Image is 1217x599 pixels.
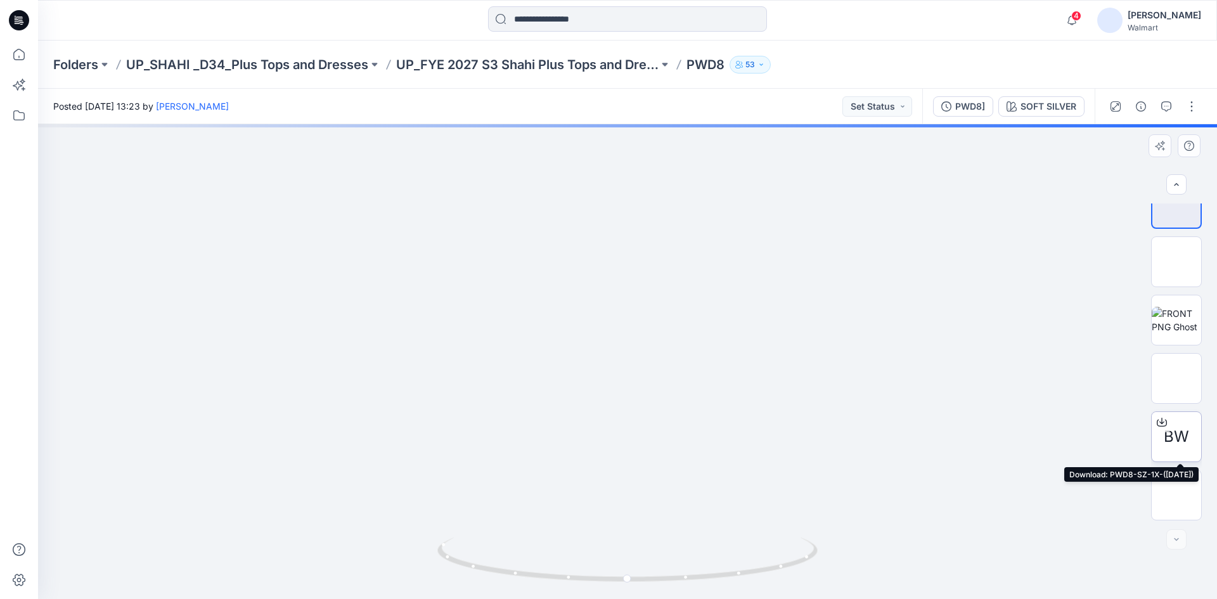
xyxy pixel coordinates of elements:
a: [PERSON_NAME] [156,101,229,112]
div: PWD8] [955,100,985,113]
button: Details [1131,96,1151,117]
div: Walmart [1128,23,1201,32]
p: PWD8 [686,56,724,74]
a: UP_SHAHI _D34_Plus Tops and Dresses [126,56,368,74]
div: SOFT SILVER [1021,100,1076,113]
span: 4 [1071,11,1081,21]
div: [PERSON_NAME] [1128,8,1201,23]
p: 53 [745,58,755,72]
span: BW [1164,425,1189,448]
a: Folders [53,56,98,74]
a: UP_FYE 2027 S3 Shahi Plus Tops and Dress [396,56,659,74]
img: avatar [1097,8,1123,33]
button: SOFT SILVER [998,96,1085,117]
button: 53 [730,56,771,74]
img: FRONT PNG Ghost [1152,307,1201,333]
button: PWD8] [933,96,993,117]
span: Posted [DATE] 13:23 by [53,100,229,113]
